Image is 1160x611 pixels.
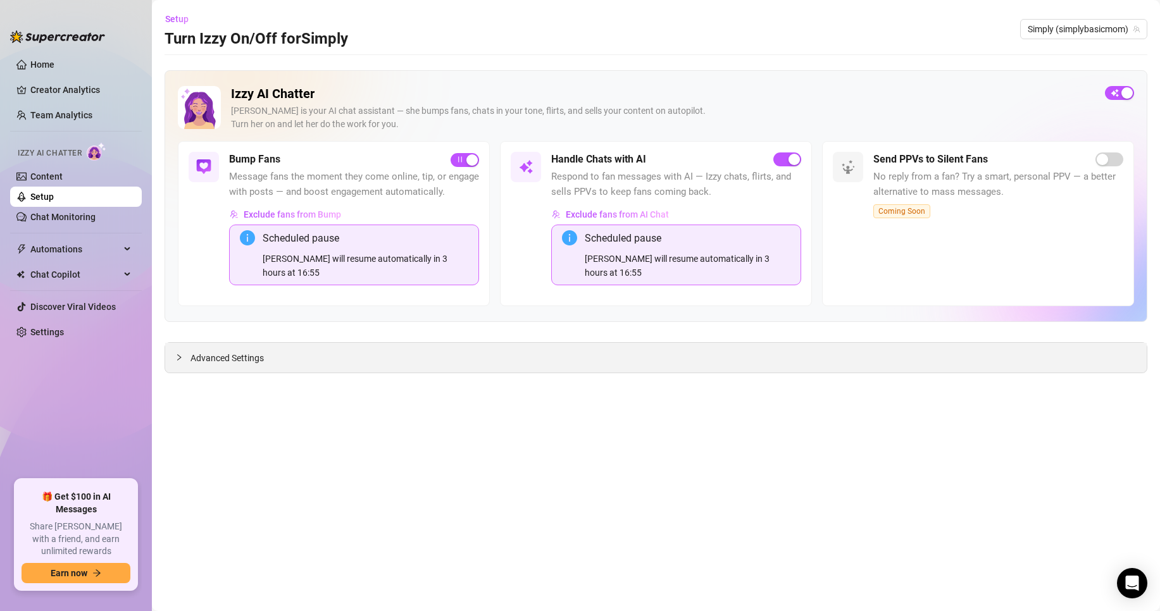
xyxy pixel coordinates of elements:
div: Open Intercom Messenger [1117,568,1147,598]
span: arrow-right [92,569,101,577]
div: Scheduled pause [263,230,468,246]
div: [PERSON_NAME] will resume automatically in 3 hours at 16:55 [585,252,790,280]
span: Message fans the moment they come online, tip, or engage with posts — and boost engagement automa... [229,170,479,199]
span: Exclude fans from AI Chat [566,209,669,219]
a: Home [30,59,54,70]
span: Chat Copilot [30,264,120,285]
span: Exclude fans from Bump [244,209,341,219]
span: Respond to fan messages with AI — Izzy chats, flirts, and sells PPVs to keep fans coming back. [551,170,801,199]
a: Settings [30,327,64,337]
a: Content [30,171,63,182]
img: AI Chatter [87,142,106,161]
span: Share [PERSON_NAME] with a friend, and earn unlimited rewards [22,521,130,558]
img: Izzy AI Chatter [178,86,221,129]
span: Automations [30,239,120,259]
img: svg%3e [230,210,239,219]
span: No reply from a fan? Try a smart, personal PPV — a better alternative to mass messages. [873,170,1123,199]
span: info-circle [562,230,577,245]
span: team [1133,25,1140,33]
img: svg%3e [840,159,856,175]
a: Chat Monitoring [30,212,96,222]
span: thunderbolt [16,244,27,254]
h2: Izzy AI Chatter [231,86,1095,102]
div: [PERSON_NAME] is your AI chat assistant — she bumps fans, chats in your tone, flirts, and sells y... [231,104,1095,131]
span: Simply (simplybasicmom) [1028,20,1140,39]
span: 🎁 Get $100 in AI Messages [22,491,130,515]
img: logo-BBDzfeDw.svg [10,30,105,43]
h5: Bump Fans [229,152,280,167]
h5: Send PPVs to Silent Fans [873,152,988,167]
span: collapsed [175,354,183,361]
span: info-circle [240,230,255,245]
button: Exclude fans from AI Chat [551,204,670,225]
div: [PERSON_NAME] will resume automatically in 3 hours at 16:55 [263,252,468,280]
button: Exclude fans from Bump [229,204,342,225]
img: svg%3e [552,210,561,219]
a: Discover Viral Videos [30,302,116,312]
div: collapsed [175,350,190,364]
a: Team Analytics [30,110,92,120]
span: Earn now [51,568,87,578]
img: Chat Copilot [16,270,25,279]
button: Setup [165,9,199,29]
button: Earn nowarrow-right [22,563,130,583]
h3: Turn Izzy On/Off for Simply [165,29,348,49]
img: svg%3e [196,159,211,175]
a: Creator Analytics [30,80,132,100]
a: Setup [30,192,54,202]
h5: Handle Chats with AI [551,152,646,167]
span: Setup [165,14,189,24]
img: svg%3e [518,159,533,175]
span: Coming Soon [873,204,930,218]
div: Scheduled pause [585,230,790,246]
span: Izzy AI Chatter [18,147,82,159]
span: Advanced Settings [190,351,264,365]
